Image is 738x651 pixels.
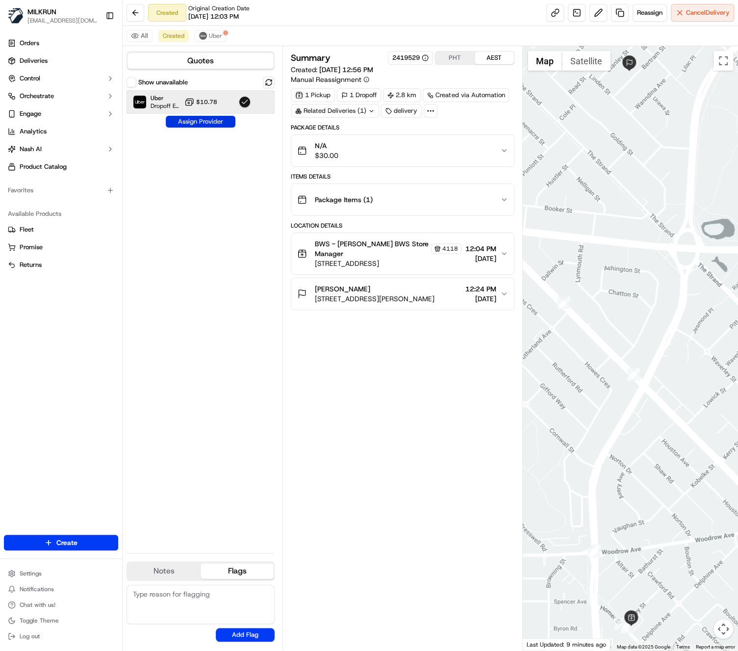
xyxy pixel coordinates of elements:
span: Promise [20,243,43,252]
span: Created [163,32,184,40]
span: Product Catalog [20,162,67,171]
span: Uber [209,32,222,40]
label: Show unavailable [138,78,188,87]
a: Deliveries [4,53,118,69]
span: Orchestrate [20,92,54,101]
button: Uber [195,30,227,42]
button: Log out [4,629,118,643]
span: Cancel Delivery [686,8,730,17]
div: Favorites [4,182,118,198]
button: Control [4,71,118,86]
div: Related Deliveries (1) [291,104,379,118]
a: Product Catalog [4,159,118,175]
button: Package Items (1) [291,184,513,215]
img: Google [525,638,558,651]
div: 4 [621,616,634,629]
button: Show street map [528,51,562,71]
div: Location Details [291,222,514,230]
button: Promise [4,239,118,255]
a: Promise [8,243,114,252]
a: Terms (opens in new tab) [676,644,690,650]
span: Fleet [20,225,34,234]
span: [STREET_ADDRESS][PERSON_NAME] [315,294,434,304]
span: Analytics [20,127,47,136]
span: Map data ©2025 Google [617,644,670,650]
a: Open this area in Google Maps (opens a new window) [525,638,558,651]
div: Available Products [4,206,118,222]
a: Returns [8,260,114,269]
button: Engage [4,106,118,122]
span: [DATE] [465,254,496,263]
div: 2.8 km [383,88,421,102]
img: Uber [133,96,146,108]
button: AEST [475,52,514,64]
button: Reassign [633,4,667,22]
div: 1 Pickup [291,88,335,102]
span: Settings [20,570,42,577]
span: 12:24 PM [465,284,496,294]
span: [DATE] 12:56 PM [319,65,373,74]
a: Fleet [8,225,114,234]
div: 1 Dropoff [337,88,381,102]
button: CancelDelivery [671,4,734,22]
div: 8 [558,296,570,309]
button: MILKRUN [27,7,56,17]
button: BWS - [PERSON_NAME] BWS Store Manager4118[STREET_ADDRESS]12:04 PM[DATE] [291,233,513,274]
img: uber-new-logo.jpeg [199,32,207,40]
span: [DATE] [465,294,496,304]
a: Created via Automation [423,88,509,102]
span: Returns [20,260,42,269]
span: Dropoff ETA 21 minutes [151,102,180,110]
button: Assign Provider [166,116,235,128]
button: Flags [201,563,274,579]
span: Deliveries [20,56,48,65]
span: Engage [20,109,41,118]
span: [PERSON_NAME] [315,284,370,294]
img: MILKRUN [8,8,24,24]
button: N/A$30.00 [291,135,513,166]
span: Create [56,538,77,547]
span: N/A [315,141,338,151]
span: $30.00 [315,151,338,160]
div: Last Updated: 9 minutes ago [523,638,611,651]
button: PHT [435,52,475,64]
h3: Summary [291,53,331,62]
span: [EMAIL_ADDRESS][DOMAIN_NAME] [27,17,98,25]
button: Toggle Theme [4,614,118,627]
button: Fleet [4,222,118,237]
button: Settings [4,567,118,580]
span: Created: [291,65,373,75]
span: Package Items ( 1 ) [315,195,373,205]
span: $10.78 [196,98,217,106]
button: Show satellite imagery [562,51,611,71]
div: Package Details [291,124,514,131]
button: Toggle fullscreen view [713,51,733,71]
span: 4118 [442,245,458,253]
span: Notifications [20,585,54,593]
button: Map camera controls [713,619,733,639]
div: 3 [588,545,601,557]
div: 14 [614,617,627,629]
span: Toggle Theme [20,617,59,625]
span: BWS - [PERSON_NAME] BWS Store Manager [315,239,429,259]
a: Report a map error [696,644,735,650]
span: Uber [151,94,180,102]
div: 17 [621,621,634,633]
span: Reassign [637,8,662,17]
span: Manual Reassignment [291,75,361,84]
button: Nash AI [4,141,118,157]
button: Returns [4,257,118,273]
div: delivery [381,104,422,118]
button: Chat with us! [4,598,118,612]
span: Log out [20,632,40,640]
span: Original Creation Date [188,4,250,12]
button: Notifications [4,582,118,596]
span: Nash AI [20,145,42,154]
button: Orchestrate [4,88,118,104]
span: [DATE] 12:03 PM [188,12,239,21]
button: MILKRUNMILKRUN[EMAIL_ADDRESS][DOMAIN_NAME] [4,4,102,27]
button: 2419529 [392,53,429,62]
